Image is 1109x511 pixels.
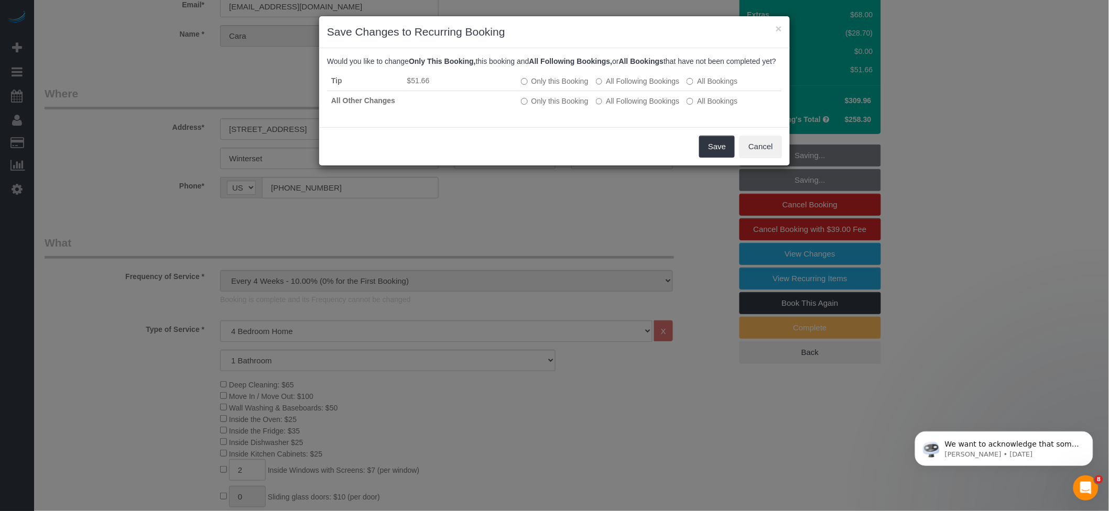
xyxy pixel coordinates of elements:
h3: Save Changes to Recurring Booking [327,24,782,40]
button: × [776,23,782,34]
label: This and all the bookings after it will be changed. [596,96,680,106]
button: Cancel [740,136,782,158]
input: All Following Bookings [596,98,603,105]
span: 8 [1095,475,1103,484]
input: All Bookings [687,78,693,85]
label: All bookings that have not been completed yet will be changed. [687,76,737,86]
td: $51.66 [403,71,517,91]
strong: Tip [331,76,342,85]
b: Only This Booking, [409,57,476,65]
input: All Bookings [687,98,693,105]
p: Would you like to change this booking and or that have not been completed yet? [327,56,782,66]
label: All other bookings in the series will remain the same. [521,96,589,106]
input: Only this Booking [521,98,528,105]
label: All other bookings in the series will remain the same. [521,76,589,86]
p: Message from Ellie, sent 4d ago [46,40,181,50]
label: All bookings that have not been completed yet will be changed. [687,96,737,106]
iframe: Intercom live chat [1073,475,1099,501]
input: Only this Booking [521,78,528,85]
iframe: Intercom notifications message [899,409,1109,483]
span: We want to acknowledge that some users may be experiencing lag or slower performance in our softw... [46,30,180,174]
b: All Following Bookings, [529,57,613,65]
strong: All Other Changes [331,96,395,105]
label: This and all the bookings after it will be changed. [596,76,680,86]
button: Save [699,136,735,158]
input: All Following Bookings [596,78,603,85]
b: All Bookings [619,57,664,65]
